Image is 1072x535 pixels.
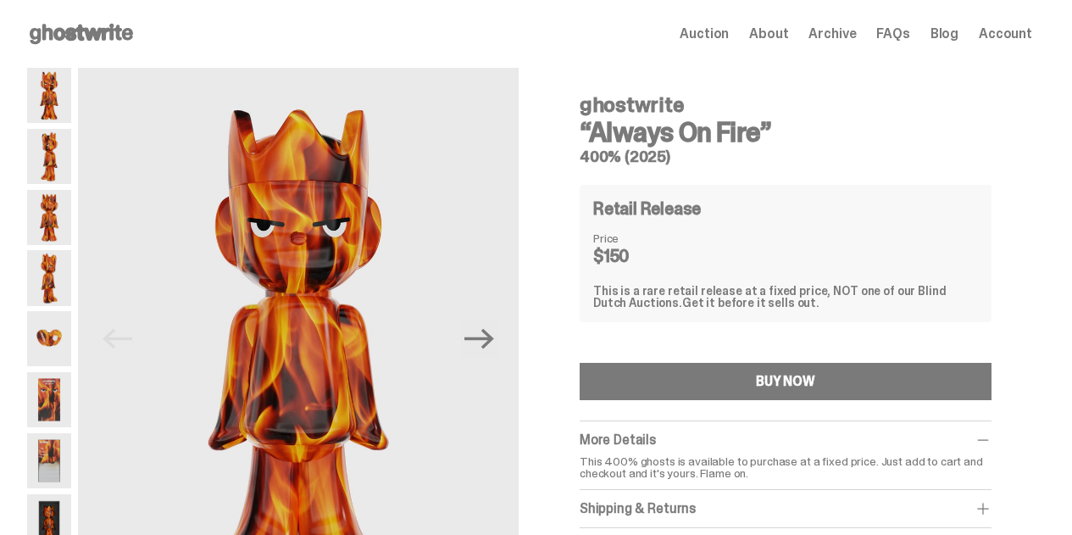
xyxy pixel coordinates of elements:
[27,190,71,245] img: Always-On-Fire---Website-Archive.2487X.png
[808,27,856,41] a: Archive
[682,295,819,310] span: Get it before it sells out.
[27,311,71,366] img: Always-On-Fire---Website-Archive.2490X.png
[27,129,71,184] img: Always-On-Fire---Website-Archive.2485X.png
[580,431,656,449] span: More Details
[580,500,991,517] div: Shipping & Returns
[680,27,729,41] a: Auction
[756,375,815,388] div: BUY NOW
[580,363,991,400] button: BUY NOW
[930,27,958,41] a: Blog
[580,119,991,146] h3: “Always On Fire”
[593,200,701,217] h4: Retail Release
[27,372,71,427] img: Always-On-Fire---Website-Archive.2491X.png
[580,455,991,479] p: This 400% ghosts is available to purchase at a fixed price. Just add to cart and checkout and it'...
[461,320,498,358] button: Next
[593,232,678,244] dt: Price
[593,285,978,309] div: This is a rare retail release at a fixed price, NOT one of our Blind Dutch Auctions.
[580,149,991,164] h5: 400% (2025)
[593,248,678,265] dd: $150
[27,250,71,305] img: Always-On-Fire---Website-Archive.2489X.png
[580,95,991,115] h4: ghostwrite
[27,68,71,123] img: Always-On-Fire---Website-Archive.2484X.png
[27,433,71,488] img: Always-On-Fire---Website-Archive.2494X.png
[979,27,1032,41] a: Account
[749,27,788,41] a: About
[876,27,909,41] a: FAQs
